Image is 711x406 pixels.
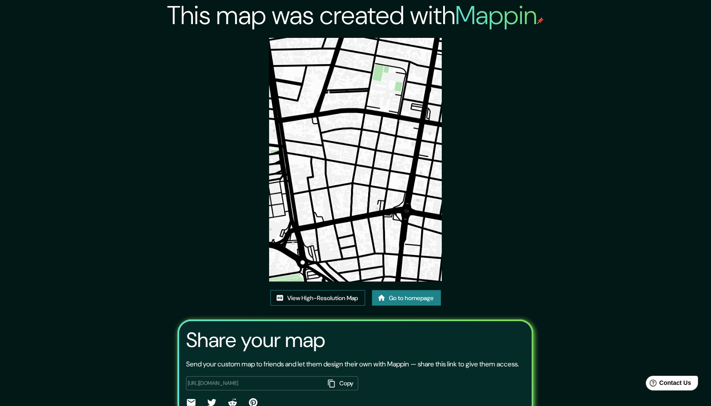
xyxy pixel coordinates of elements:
[634,372,702,397] iframe: Help widget launcher
[269,38,441,282] img: created-map
[186,328,325,352] h3: Share your map
[537,17,544,24] img: mappin-pin
[372,290,441,306] a: Go to homepage
[186,359,519,369] p: Send your custom map to friends and let them design their own with Mappin — share this link to gi...
[270,290,365,306] a: View High-Resolution Map
[325,376,358,391] button: Copy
